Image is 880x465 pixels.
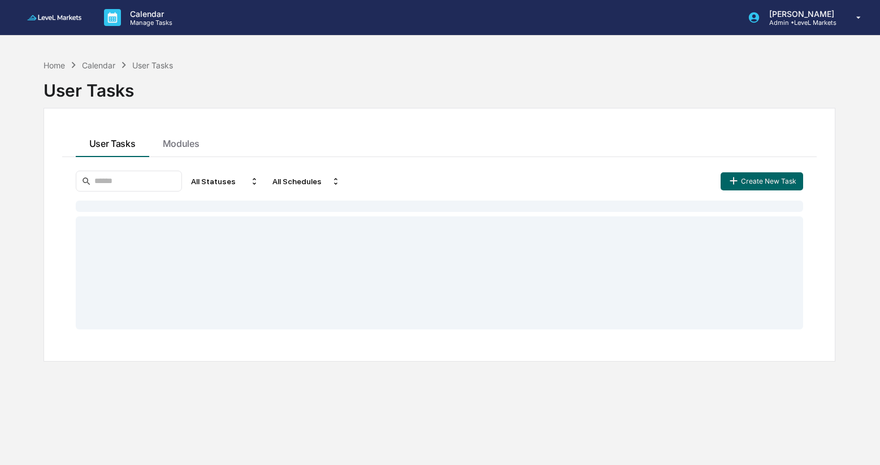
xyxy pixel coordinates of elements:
[149,127,213,157] button: Modules
[44,71,835,101] div: User Tasks
[268,172,345,190] div: All Schedules
[187,172,263,190] div: All Statuses
[44,60,65,70] div: Home
[760,9,840,19] p: [PERSON_NAME]
[721,172,803,190] button: Create New Task
[121,19,178,27] p: Manage Tasks
[82,60,115,70] div: Calendar
[27,15,81,20] img: logo
[121,9,178,19] p: Calendar
[76,127,149,157] button: User Tasks
[132,60,173,70] div: User Tasks
[760,19,840,27] p: Admin • LeveL Markets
